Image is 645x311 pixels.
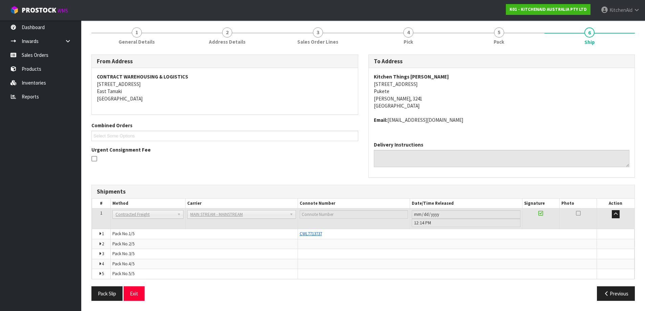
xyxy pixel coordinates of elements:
strong: K01 - KITCHENAID AUSTRALIA PTY LTD [510,6,587,12]
span: 5 [494,27,504,38]
span: 1 [100,210,102,216]
span: Ship [91,49,635,306]
th: Carrier [186,199,298,208]
span: MAIN STREAM - MAINSTREAM [190,210,286,219]
span: 2/5 [129,241,134,247]
button: Exit [124,286,145,301]
label: Urgent Consignment Fee [91,146,151,153]
td: Pack No. [111,259,298,269]
span: 4 [403,27,413,38]
address: [STREET_ADDRESS] East Tamaki [GEOGRAPHIC_DATA] [97,73,353,102]
th: Connote Number [298,199,410,208]
span: 4/5 [129,261,134,267]
span: Pick [404,38,413,45]
h3: From Address [97,58,353,65]
label: Delivery Instructions [374,141,423,148]
td: Pack No. [111,269,298,279]
label: Combined Orders [91,122,132,129]
span: Contracted Freight [115,210,174,219]
span: 3/5 [129,251,134,257]
span: 5 [102,271,104,276]
span: Sales Order Lines [297,38,338,45]
th: Method [111,199,186,208]
th: Signature [522,199,559,208]
span: CWL7713737 [300,231,322,237]
span: Pack [494,38,504,45]
h3: To Address [374,58,630,65]
td: Pack No. [111,249,298,259]
span: 2 [222,27,232,38]
strong: Kitchen Things [PERSON_NAME] [374,73,449,80]
address: [STREET_ADDRESS] Pukete [PERSON_NAME], 3241 [GEOGRAPHIC_DATA] [374,73,630,109]
th: # [92,199,111,208]
span: ProStock [22,6,56,15]
input: Connote Number [300,210,408,219]
h3: Shipments [97,188,629,195]
td: Pack No. [111,229,298,239]
button: Previous [597,286,635,301]
span: Address Details [209,38,245,45]
address: [EMAIL_ADDRESS][DOMAIN_NAME] [374,116,630,124]
th: Action [597,199,635,208]
span: 5/5 [129,271,134,276]
span: 1/5 [129,231,134,237]
span: 6 [584,27,595,38]
span: 4 [102,261,104,267]
small: WMS [58,7,68,14]
button: Pack Slip [91,286,123,301]
span: 3 [102,251,104,257]
span: General Details [119,38,155,45]
span: 3 [313,27,323,38]
span: 2 [102,241,104,247]
span: KitchenAid [609,7,632,13]
span: 1 [132,27,142,38]
th: Date/Time Released [410,199,522,208]
img: cube-alt.png [10,6,19,14]
strong: email [374,117,387,123]
span: Ship [584,39,595,46]
td: Pack No. [111,239,298,249]
strong: CONTRACT WAREHOUSING & LOGISTICS [97,73,188,80]
span: 1 [102,231,104,237]
th: Photo [560,199,597,208]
